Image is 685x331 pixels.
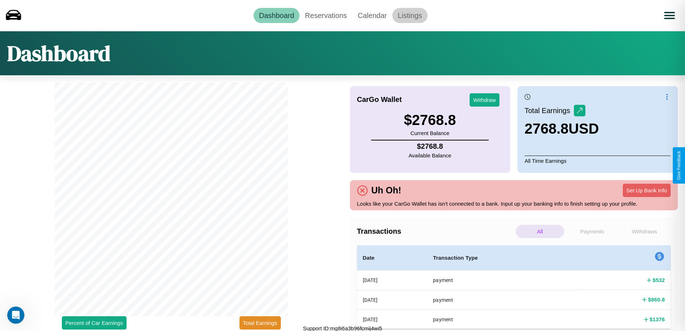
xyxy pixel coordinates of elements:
p: Payments [568,225,616,238]
p: All Time Earnings [525,156,671,166]
p: Current Balance [404,128,456,138]
th: payment [427,310,576,329]
h4: $ 2768.8 [408,142,451,151]
button: Set Up Bank Info [623,184,671,197]
p: All [516,225,564,238]
a: Calendar [352,8,392,23]
h4: CarGo Wallet [357,95,402,104]
h4: Transaction Type [433,254,571,262]
p: Looks like your CarGo Wallet has isn't connected to a bank. Input up your banking info to finish ... [357,199,671,209]
h1: Dashboard [7,39,110,68]
p: Available Balance [408,151,451,160]
p: Withdraws [620,225,669,238]
h4: Transactions [357,227,514,236]
th: [DATE] [357,270,428,290]
th: [DATE] [357,310,428,329]
button: Withdraw [470,93,499,107]
table: simple table [357,245,671,329]
div: Give Feedback [676,151,681,180]
a: Reservations [300,8,352,23]
p: Total Earnings [525,104,574,117]
th: [DATE] [357,290,428,309]
button: Open menu [659,5,680,26]
h4: $ 1376 [650,316,665,323]
a: Dashboard [254,8,300,23]
th: payment [427,270,576,290]
button: Percent of Car Earnings [62,316,127,330]
h4: $ 860.8 [648,296,665,303]
h4: Date [363,254,422,262]
iframe: Intercom live chat [7,307,24,324]
h4: $ 532 [653,276,665,284]
a: Listings [392,8,428,23]
h4: Uh Oh! [368,185,405,196]
button: Total Earnings [239,316,281,330]
th: payment [427,290,576,309]
h3: $ 2768.8 [404,112,456,128]
h3: 2768.8 USD [525,121,599,137]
